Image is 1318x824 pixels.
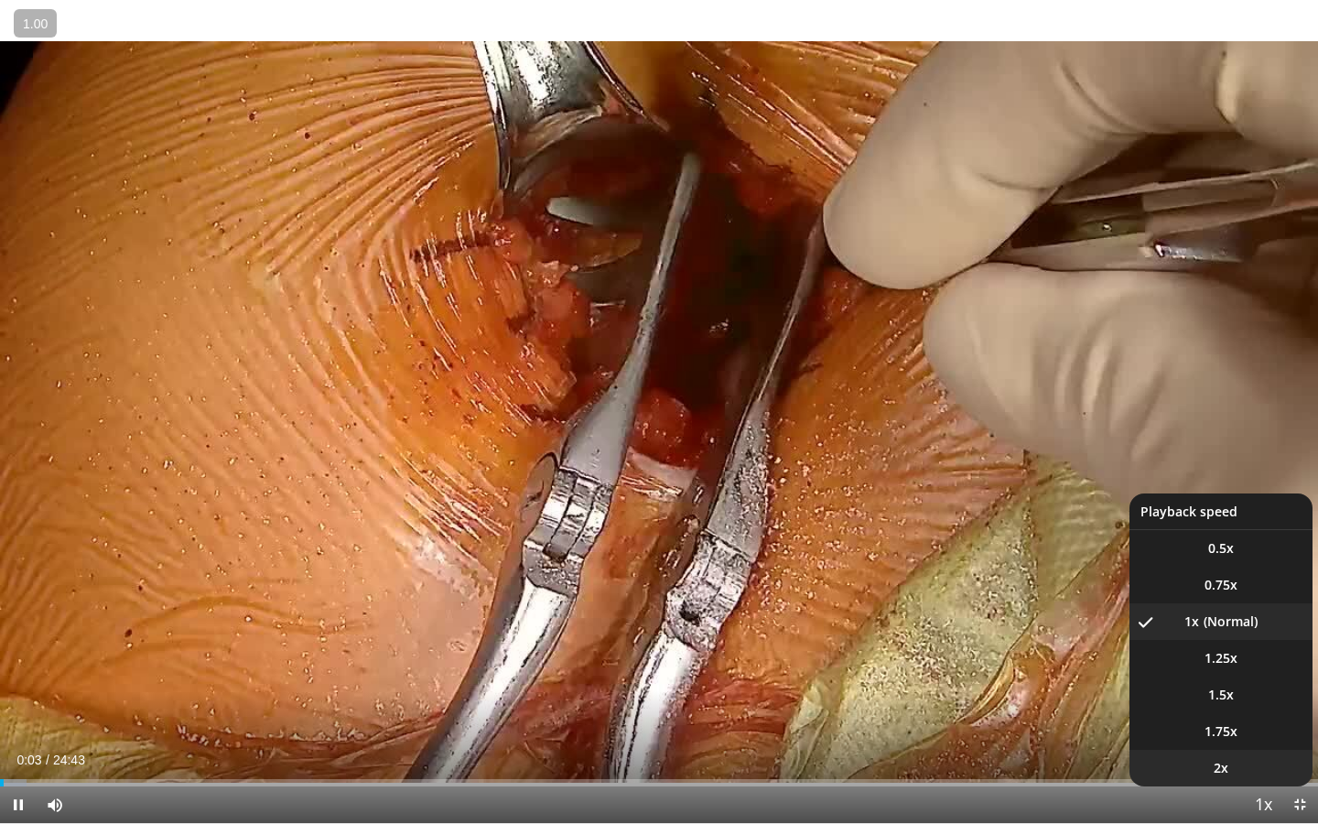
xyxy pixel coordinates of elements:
[1208,539,1234,558] span: 0.5x
[46,753,49,767] span: /
[1184,613,1199,631] span: 1x
[1281,786,1318,823] button: Exit Fullscreen
[1205,576,1237,594] span: 0.75x
[1205,649,1237,667] span: 1.25x
[1245,786,1281,823] button: Playback Rate
[1208,686,1234,704] span: 1.5x
[1214,759,1228,777] span: 2x
[37,786,73,823] button: Mute
[16,753,41,767] span: 0:03
[53,753,85,767] span: 24:43
[1205,722,1237,741] span: 1.75x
